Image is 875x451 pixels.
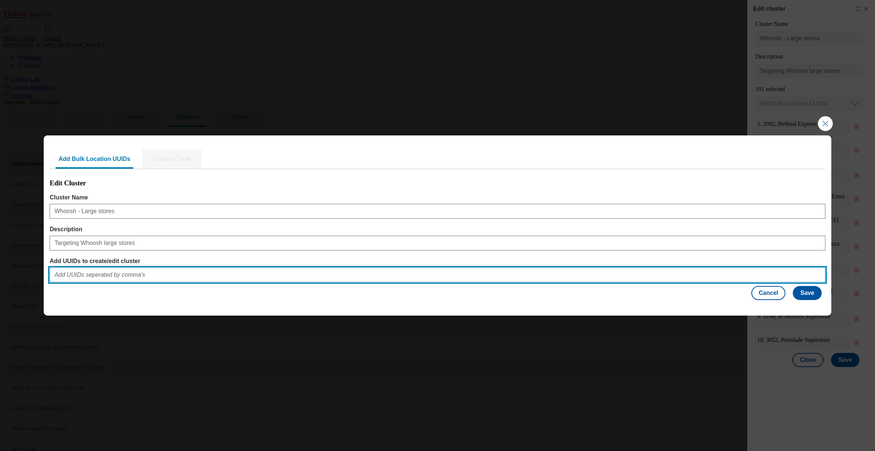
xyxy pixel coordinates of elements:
[793,286,821,300] button: Save
[818,116,833,131] button: Close Modal
[50,179,825,187] h3: Edit Cluster
[751,286,785,300] button: Cancel
[50,226,825,233] label: Description
[50,204,825,219] input: Cluster Name
[50,258,825,265] label: Add UUIDs to create/edit cluster
[59,156,130,162] span: Add Bulk Location UUIDs
[50,194,825,201] label: Cluster Name
[50,236,825,250] input: Description
[44,135,831,315] div: Modal
[50,267,825,282] input: Add UUIDs seperated by comma's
